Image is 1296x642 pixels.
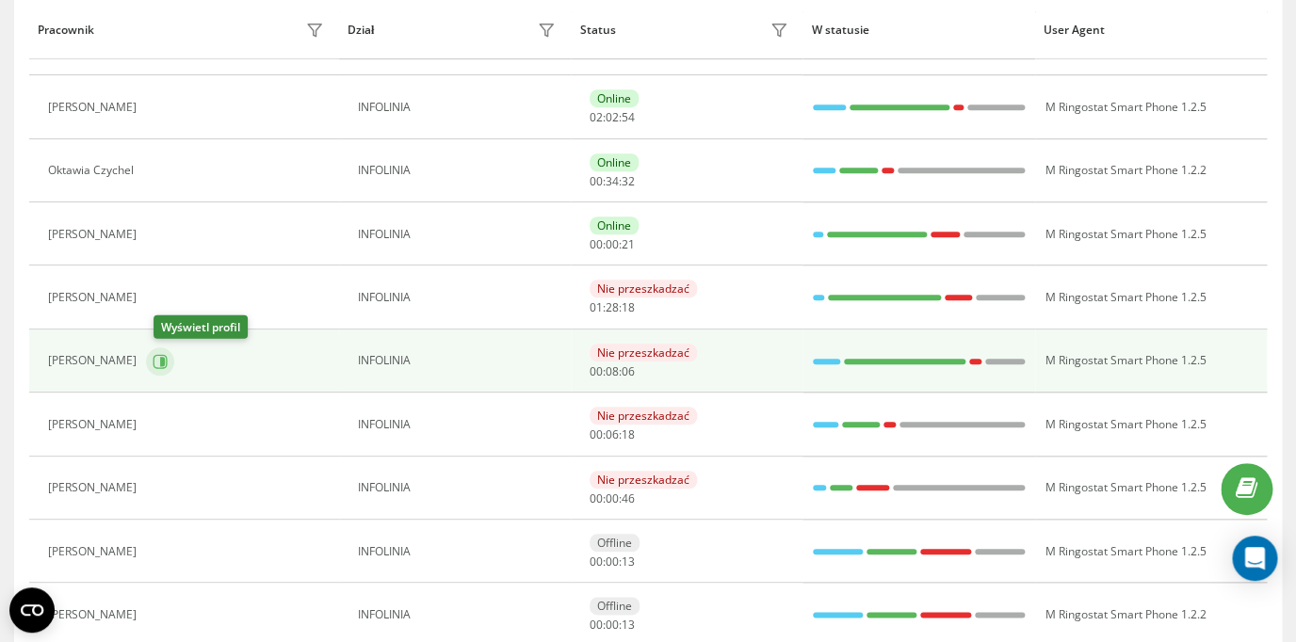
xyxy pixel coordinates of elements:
span: 00 [590,554,603,570]
div: Dział [348,24,374,37]
div: [PERSON_NAME] [48,354,141,367]
div: [PERSON_NAME] [48,481,141,494]
div: Oktawia Czychel [48,164,138,177]
div: INFOLINIA [358,291,560,304]
span: M Ringostat Smart Phone 1.2.5 [1045,416,1207,432]
div: : : [590,48,635,61]
span: 32 [622,173,635,189]
span: 02 [606,109,619,125]
span: M Ringostat Smart Phone 1.2.2 [1045,606,1207,622]
button: Open CMP widget [9,587,55,633]
div: INFOLINIA [358,545,560,558]
span: M Ringostat Smart Phone 1.2.5 [1045,543,1207,559]
div: INFOLINIA [358,164,560,177]
span: 06 [606,426,619,442]
span: 13 [622,617,635,633]
div: INFOLINIA [358,101,560,114]
div: Nie przeszkadzać [590,280,697,297]
div: : : [590,365,635,378]
span: 34 [606,173,619,189]
span: M Ringostat Smart Phone 1.2.5 [1045,226,1207,242]
span: 00 [590,426,603,442]
span: M Ringostat Smart Phone 1.2.5 [1045,479,1207,495]
span: 01 [590,299,603,315]
div: INFOLINIA [358,608,560,621]
div: Nie przeszkadzać [590,344,697,361]
span: 00 [606,617,619,633]
div: Nie przeszkadzać [590,407,697,425]
span: 00 [590,236,603,252]
span: 18 [622,299,635,315]
div: : : [590,428,635,441]
div: [PERSON_NAME] [48,228,141,241]
div: Status [579,24,615,37]
div: Offline [590,534,640,552]
div: Wyświetl profil [154,315,248,339]
span: 08 [606,363,619,379]
div: : : [590,238,635,251]
div: Offline [590,597,640,615]
span: 13 [622,554,635,570]
div: : : [590,618,635,632]
div: Online [590,153,639,171]
div: Online [590,89,639,107]
span: 00 [590,173,603,189]
div: [PERSON_NAME] [48,418,141,431]
div: Pracownik [38,24,94,37]
span: 00 [606,236,619,252]
span: M Ringostat Smart Phone 1.2.5 [1045,99,1207,115]
span: 00 [606,490,619,506]
span: 02 [590,109,603,125]
div: W statusie [812,24,1027,37]
span: 00 [606,554,619,570]
span: M Ringostat Smart Phone 1.2.5 [1045,289,1207,305]
span: M Ringostat Smart Phone 1.2.5 [1045,352,1207,368]
div: INFOLINIA [358,481,560,494]
div: INFOLINIA [358,418,560,431]
span: 18 [622,426,635,442]
span: 46 [622,490,635,506]
div: INFOLINIA [358,228,560,241]
span: 00 [590,617,603,633]
div: : : [590,301,635,314]
div: : : [590,175,635,188]
div: Open Intercom Messenger [1232,536,1277,581]
span: 21 [622,236,635,252]
span: 06 [622,363,635,379]
div: Nie przeszkadzać [590,471,697,489]
div: [PERSON_NAME] [48,545,141,558]
div: INFOLINIA [358,354,560,367]
span: M Ringostat Smart Phone 1.2.2 [1045,162,1207,178]
div: : : [590,111,635,124]
div: Online [590,217,639,234]
div: User Agent [1044,24,1258,37]
span: 28 [606,299,619,315]
span: 54 [622,109,635,125]
div: [PERSON_NAME] [48,291,141,304]
div: : : [590,555,635,569]
div: [PERSON_NAME] [48,608,141,621]
div: : : [590,492,635,506]
span: 00 [590,490,603,506]
span: 00 [590,363,603,379]
div: [PERSON_NAME] [48,101,141,114]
